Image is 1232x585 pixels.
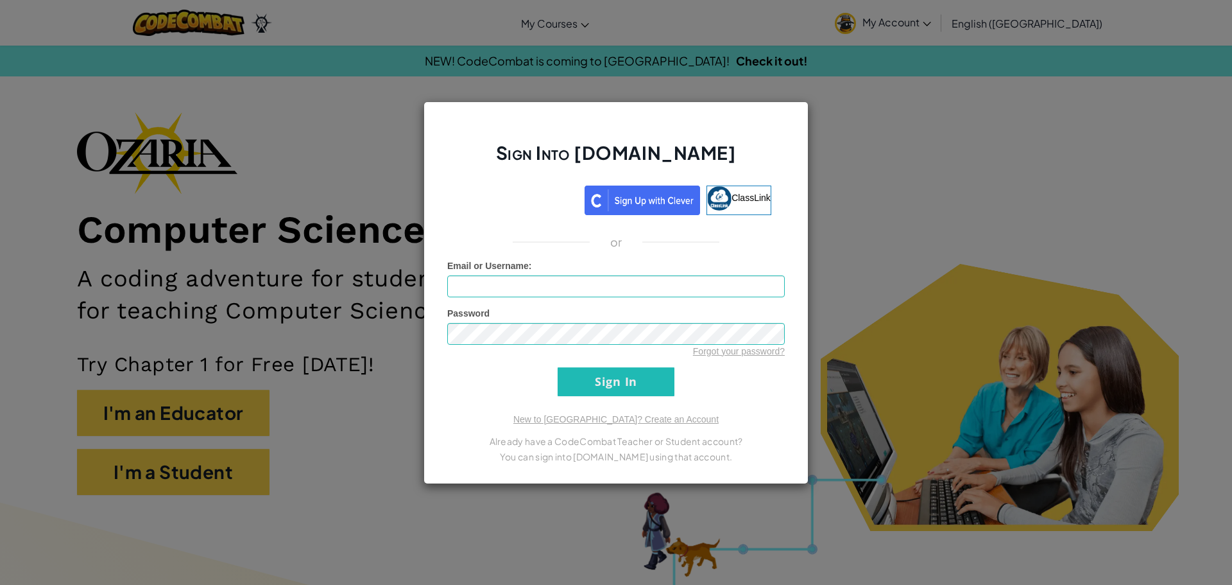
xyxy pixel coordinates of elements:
[447,259,532,272] label: :
[585,186,700,215] img: clever_sso_button@2x.png
[447,261,529,271] span: Email or Username
[693,346,785,356] a: Forgot your password?
[447,141,785,178] h2: Sign Into [DOMAIN_NAME]
[454,184,585,213] iframe: Sign in with Google Button
[447,449,785,464] p: You can sign into [DOMAIN_NAME] using that account.
[558,367,674,396] input: Sign In
[707,186,732,211] img: classlink-logo-small.png
[513,414,719,424] a: New to [GEOGRAPHIC_DATA]? Create an Account
[732,192,771,202] span: ClassLink
[447,308,490,319] span: Password
[447,433,785,449] p: Already have a CodeCombat Teacher or Student account?
[610,234,622,250] p: or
